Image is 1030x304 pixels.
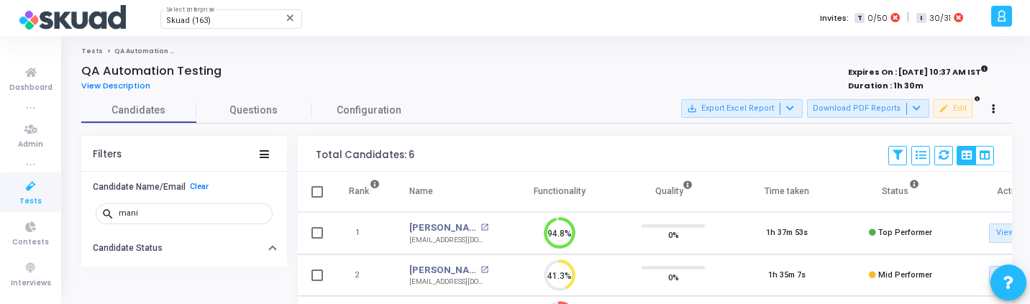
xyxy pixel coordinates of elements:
[334,172,395,212] th: Rank
[616,172,730,212] th: Quality
[81,47,103,55] a: Tests
[867,12,888,24] span: 0/50
[844,172,957,212] th: Status
[820,12,849,24] label: Invites:
[957,146,994,165] div: View Options
[316,149,414,161] div: Total Candidates: 6
[907,10,909,25] span: |
[503,172,616,212] th: Functionality
[81,103,196,118] span: Candidates
[480,266,488,274] mat-icon: open_in_new
[933,99,972,118] button: Edit
[113,267,152,284] span: Invite Sent
[668,270,679,284] span: 0%
[916,13,926,24] span: I
[409,263,477,277] a: [PERSON_NAME]
[81,80,150,91] span: View Description
[93,182,186,193] h6: Candidate Name/Email
[878,270,932,280] span: Mid Performer
[119,209,267,218] input: Search...
[81,175,287,198] button: Candidate Name/EmailClear
[409,221,477,235] a: [PERSON_NAME] L
[929,12,951,24] span: 30/31
[9,82,53,94] span: Dashboard
[11,277,51,290] span: Interviews
[409,235,488,246] div: [EMAIL_ADDRESS][DOMAIN_NAME]
[285,12,296,24] mat-icon: Clear
[687,103,697,114] mat-icon: save_alt
[807,99,929,118] button: Download PDF Reports
[166,16,211,25] span: Skuad (163)
[337,103,401,118] span: Configuration
[409,183,433,199] div: Name
[93,149,122,160] div: Filters
[766,227,808,239] div: 1h 37m 53s
[765,183,809,199] div: Time taken
[81,47,1012,56] nav: breadcrumb
[409,277,488,287] div: [EMAIL_ADDRESS][DOMAIN_NAME]
[878,228,932,237] span: Top Performer
[681,99,803,118] button: Export Excel Report
[12,236,49,249] span: Contests
[93,243,163,254] h6: Candidate Status
[334,254,395,297] td: 2
[334,212,395,254] td: 1
[101,207,119,220] mat-icon: search
[114,47,199,55] span: QA Automation Testing
[668,228,679,242] span: 0%
[190,182,209,191] a: Clear
[196,103,311,118] span: Questions
[768,270,806,282] div: 1h 35m 7s
[18,4,126,32] img: logo
[854,13,864,24] span: T
[81,81,161,91] a: View Description
[19,195,42,208] span: Tests
[81,237,287,259] button: Candidate Status
[939,103,949,114] mat-icon: edit
[848,80,924,91] strong: Duration : 1h 30m
[848,63,988,78] strong: Expires On : [DATE] 10:37 AM IST
[480,224,488,231] mat-icon: open_in_new
[81,64,222,78] h4: QA Automation Testing
[18,139,43,151] span: Admin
